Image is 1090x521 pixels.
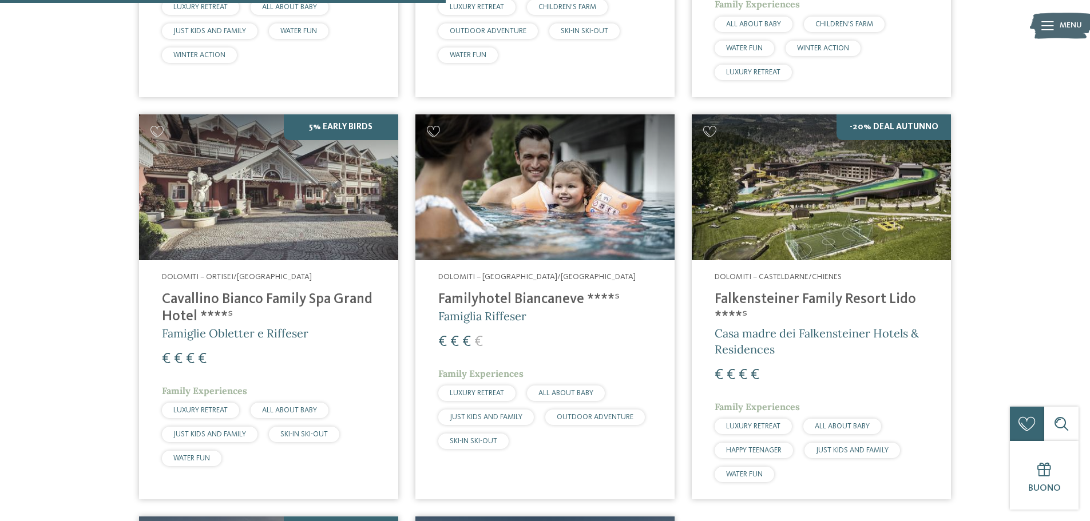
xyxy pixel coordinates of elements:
h4: Familyhotel Biancaneve ****ˢ [438,291,652,308]
span: Dolomiti – Casteldarne/Chienes [715,273,842,281]
h4: Falkensteiner Family Resort Lido ****ˢ [715,291,928,325]
span: WATER FUN [173,455,210,462]
span: WINTER ACTION [173,51,225,59]
span: Dolomiti – [GEOGRAPHIC_DATA]/[GEOGRAPHIC_DATA] [438,273,636,281]
span: ALL ABOUT BABY [262,3,317,11]
span: WATER FUN [450,51,486,59]
span: WATER FUN [726,45,763,52]
span: LUXURY RETREAT [173,407,228,414]
span: € [186,352,195,367]
img: Cercate un hotel per famiglie? Qui troverete solo i migliori! [692,114,951,260]
span: JUST KIDS AND FAMILY [173,431,246,438]
span: € [198,352,207,367]
span: LUXURY RETREAT [173,3,228,11]
span: SKI-IN SKI-OUT [450,438,497,445]
span: Buono [1028,484,1061,493]
span: LUXURY RETREAT [726,423,780,430]
span: € [474,335,483,349]
span: ALL ABOUT BABY [815,423,870,430]
span: WATER FUN [280,27,317,35]
span: OUTDOOR ADVENTURE [557,413,633,421]
span: € [174,352,183,367]
span: SKI-IN SKI-OUT [561,27,608,35]
span: OUTDOOR ADVENTURE [450,27,526,35]
span: JUST KIDS AND FAMILY [450,413,522,421]
span: LUXURY RETREAT [450,389,504,397]
span: € [751,368,759,383]
span: € [462,335,471,349]
span: CHILDREN’S FARM [538,3,596,11]
span: WINTER ACTION [797,45,849,52]
span: Famiglie Obletter e Riffeser [162,326,308,340]
span: € [450,335,459,349]
span: JUST KIDS AND FAMILY [173,27,246,35]
span: Family Experiences [438,368,524,379]
span: Dolomiti – Ortisei/[GEOGRAPHIC_DATA] [162,273,312,281]
span: CHILDREN’S FARM [815,21,873,28]
span: LUXURY RETREAT [450,3,504,11]
span: Family Experiences [715,401,800,412]
span: SKI-IN SKI-OUT [280,431,328,438]
span: € [438,335,447,349]
span: ALL ABOUT BABY [726,21,781,28]
span: LUXURY RETREAT [726,69,780,76]
span: JUST KIDS AND FAMILY [816,447,889,454]
span: WATER FUN [726,471,763,478]
span: ALL ABOUT BABY [262,407,317,414]
span: € [727,368,735,383]
img: Cercate un hotel per famiglie? Qui troverete solo i migliori! [415,114,675,260]
span: € [162,352,171,367]
span: Family Experiences [162,385,247,396]
span: € [715,368,723,383]
a: Cercate un hotel per famiglie? Qui troverete solo i migliori! -20% Deal Autunno Dolomiti – Castel... [692,114,951,499]
span: € [739,368,747,383]
img: Family Spa Grand Hotel Cavallino Bianco ****ˢ [139,114,398,260]
a: Buono [1010,441,1079,510]
span: Casa madre dei Falkensteiner Hotels & Residences [715,326,919,356]
a: Cercate un hotel per famiglie? Qui troverete solo i migliori! Dolomiti – [GEOGRAPHIC_DATA]/[GEOGR... [415,114,675,499]
h4: Cavallino Bianco Family Spa Grand Hotel ****ˢ [162,291,375,325]
span: ALL ABOUT BABY [538,389,593,397]
a: Cercate un hotel per famiglie? Qui troverete solo i migliori! 5% Early Birds Dolomiti – Ortisei/[... [139,114,398,499]
span: Famiglia Riffeser [438,309,526,323]
span: HAPPY TEENAGER [726,447,782,454]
